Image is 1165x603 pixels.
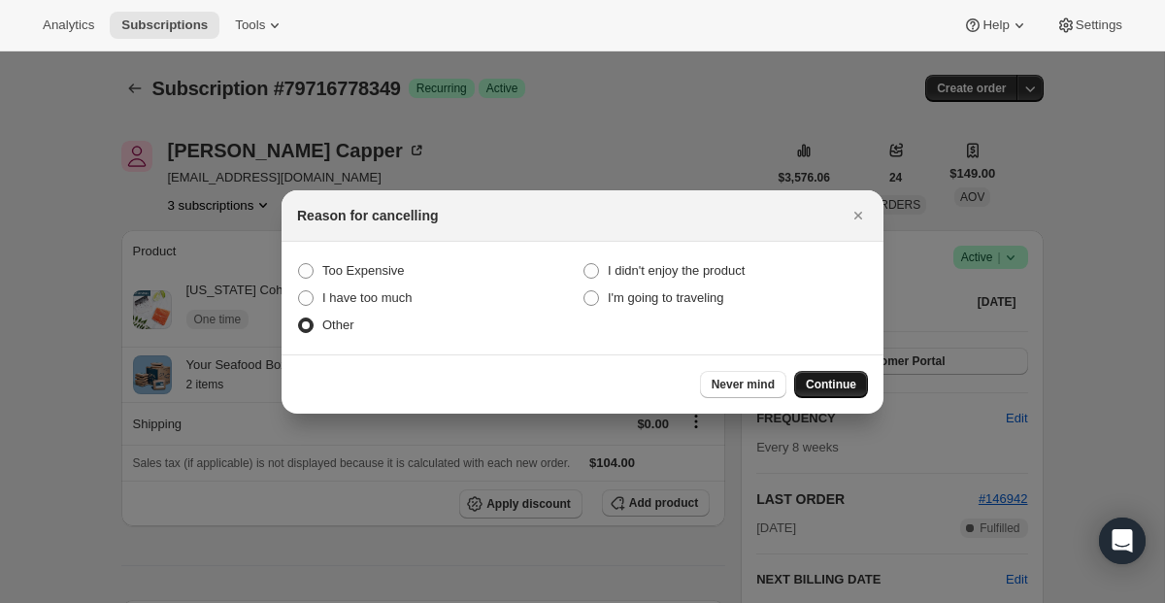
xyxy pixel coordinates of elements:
span: Tools [235,17,265,33]
button: Help [951,12,1040,39]
span: I didn't enjoy the product [608,263,745,278]
span: Never mind [712,377,775,392]
span: Continue [806,377,856,392]
span: Analytics [43,17,94,33]
span: Other [322,318,354,332]
button: Analytics [31,12,106,39]
button: Settings [1045,12,1134,39]
button: Tools [223,12,296,39]
button: Close [845,202,872,229]
span: Subscriptions [121,17,208,33]
button: Continue [794,371,868,398]
span: Help [982,17,1009,33]
button: Subscriptions [110,12,219,39]
button: Never mind [700,371,786,398]
span: Too Expensive [322,263,405,278]
span: Settings [1076,17,1122,33]
h2: Reason for cancelling [297,206,438,225]
span: I have too much [322,290,413,305]
span: I'm going to traveling [608,290,724,305]
div: Open Intercom Messenger [1099,518,1146,564]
